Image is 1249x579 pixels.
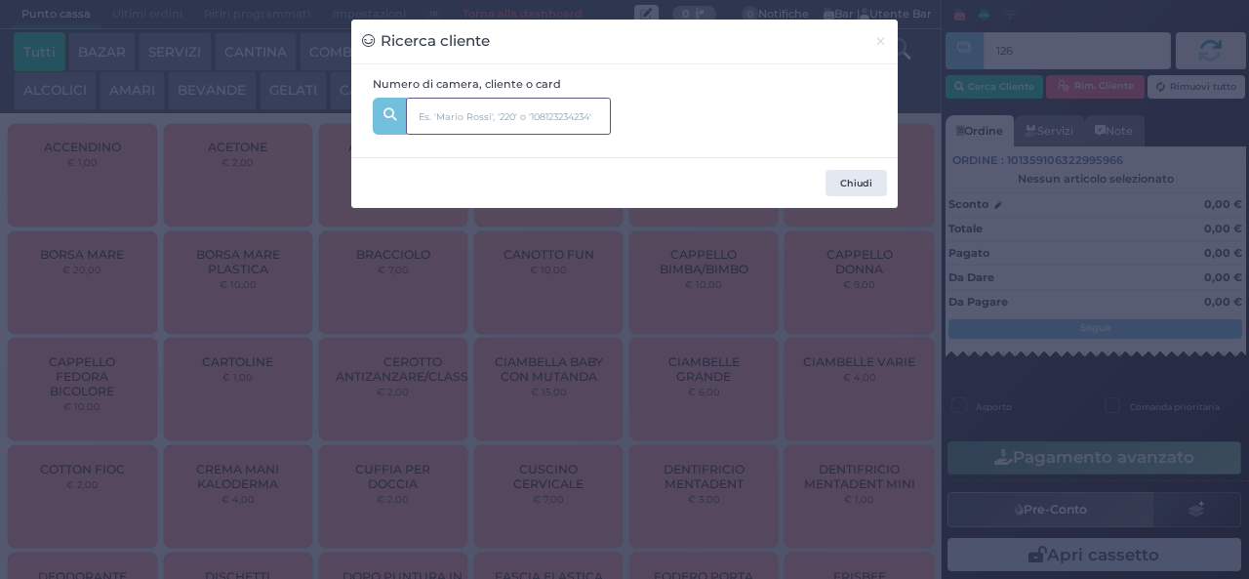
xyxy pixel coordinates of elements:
input: Es. 'Mario Rossi', '220' o '108123234234' [406,98,611,135]
button: Chiudi [864,20,898,63]
h3: Ricerca cliente [362,30,490,53]
span: × [874,30,887,52]
label: Numero di camera, cliente o card [373,76,561,93]
button: Chiudi [826,170,887,197]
